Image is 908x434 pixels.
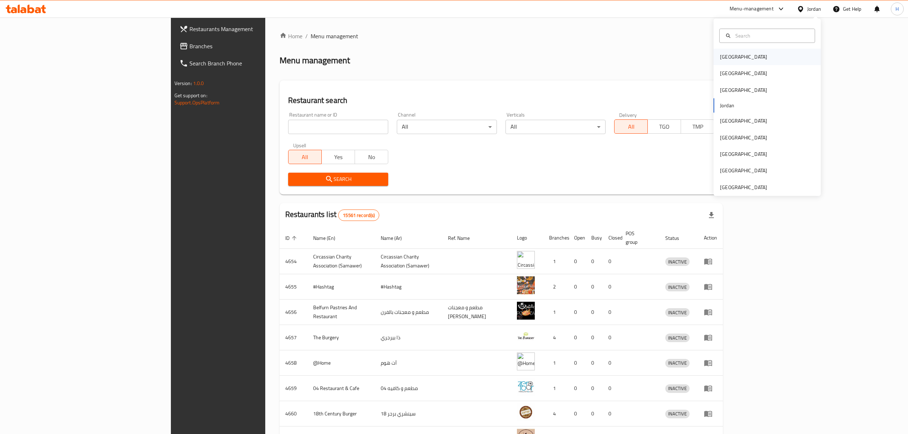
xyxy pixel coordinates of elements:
[174,55,322,72] a: Search Branch Phone
[517,276,535,294] img: #Hashtag
[375,325,443,350] td: ذا بيرجري
[665,359,690,368] div: INACTIVE
[307,350,375,376] td: @Home
[603,325,620,350] td: 0
[568,274,586,300] td: 0
[358,152,385,162] span: No
[603,376,620,401] td: 0
[665,384,690,393] span: INACTIVE
[665,234,689,242] span: Status
[174,38,322,55] a: Branches
[285,234,299,242] span: ID
[603,249,620,274] td: 0
[698,227,723,249] th: Action
[174,79,192,88] span: Version:
[189,42,317,50] span: Branches
[568,376,586,401] td: 0
[339,212,379,219] span: 15561 record(s)
[174,98,220,107] a: Support.OpsPlatform
[895,5,899,13] span: H
[313,234,345,242] span: Name (En)
[321,150,355,164] button: Yes
[665,257,690,266] div: INACTIVE
[568,401,586,426] td: 0
[193,79,204,88] span: 1.0.0
[568,249,586,274] td: 0
[517,251,535,269] img: ​Circassian ​Charity ​Association​ (Samawer)
[294,175,383,184] span: Search
[375,300,443,325] td: مطعم و معجنات بالفرن
[543,376,568,401] td: 1
[651,122,678,132] span: TGO
[543,249,568,274] td: 1
[291,152,319,162] span: All
[517,327,535,345] img: The Burgery
[381,234,411,242] span: Name (Ar)
[603,401,620,426] td: 0
[517,352,535,370] img: @Home
[568,227,586,249] th: Open
[732,32,810,40] input: Search
[586,401,603,426] td: 0
[704,308,717,316] div: Menu
[543,325,568,350] td: 4
[505,120,606,134] div: All
[543,274,568,300] td: 2
[704,333,717,342] div: Menu
[665,334,690,342] span: INACTIVE
[338,209,379,221] div: Total records count
[307,249,375,274] td: ​Circassian ​Charity ​Association​ (Samawer)
[665,308,690,317] div: INACTIVE
[517,302,535,320] img: Belfurn Pastries And Restaurant
[311,32,358,40] span: Menu management
[730,5,774,13] div: Menu-management
[307,325,375,350] td: The Burgery
[614,119,648,134] button: All
[720,134,767,142] div: [GEOGRAPHIC_DATA]
[807,5,821,13] div: Jordan
[568,325,586,350] td: 0
[720,167,767,174] div: [GEOGRAPHIC_DATA]
[603,274,620,300] td: 0
[720,117,767,125] div: [GEOGRAPHIC_DATA]
[665,334,690,342] div: INACTIVE
[174,20,322,38] a: Restaurants Management
[375,274,443,300] td: #Hashtag
[720,69,767,77] div: [GEOGRAPHIC_DATA]
[619,112,637,117] label: Delivery
[543,350,568,376] td: 1
[586,249,603,274] td: 0
[720,150,767,158] div: [GEOGRAPHIC_DATA]
[375,249,443,274] td: ​Circassian ​Charity ​Association​ (Samawer)
[704,282,717,291] div: Menu
[307,274,375,300] td: #Hashtag
[586,325,603,350] td: 0
[189,59,317,68] span: Search Branch Phone
[568,350,586,376] td: 0
[704,257,717,266] div: Menu
[684,122,711,132] span: TMP
[720,53,767,61] div: [GEOGRAPHIC_DATA]
[586,300,603,325] td: 0
[665,283,690,291] span: INACTIVE
[543,300,568,325] td: 1
[375,376,443,401] td: مطعم و كافيه 04
[355,150,388,164] button: No
[543,401,568,426] td: 4
[293,143,306,148] label: Upsell
[189,25,317,33] span: Restaurants Management
[288,95,715,106] h2: Restaurant search
[397,120,497,134] div: All
[568,300,586,325] td: 0
[280,55,350,66] h2: Menu management
[517,378,535,396] img: 04 Restaurant & Cafe
[603,227,620,249] th: Closed
[665,384,690,393] div: INACTIVE
[704,359,717,367] div: Menu
[448,234,479,242] span: Ref. Name
[307,300,375,325] td: Belfurn Pastries And Restaurant
[285,209,380,221] h2: Restaurants list
[665,410,690,418] span: INACTIVE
